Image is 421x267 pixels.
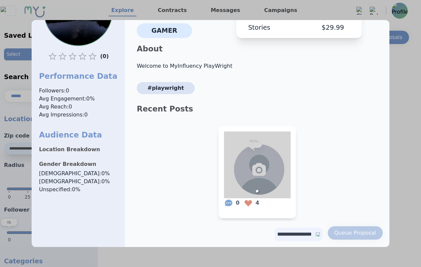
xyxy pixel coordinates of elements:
[137,82,195,94] span: #PlayWright
[39,95,117,103] span: Avg Engagement: 0 %
[39,111,117,119] span: Avg Impressions: 0
[137,23,192,38] span: Gamer
[256,190,259,193] li: slide item 1
[39,87,117,95] span: Followers: 0
[39,170,117,178] span: [DEMOGRAPHIC_DATA] : 0 %
[39,129,117,140] h1: Audience Data
[244,198,259,208] span: 4
[313,23,359,33] td: $ 29.99
[39,71,117,81] h1: Performance Data
[131,103,383,114] p: Recent Posts
[328,226,383,240] button: Queue Proposal
[131,43,383,54] p: About
[39,186,117,194] span: Unspecified : 0 %
[239,23,313,33] td: Stories
[39,103,117,111] span: Avg Reach: 0
[334,229,376,237] div: Queue Proposal
[39,178,117,186] span: [DEMOGRAPHIC_DATA] : 0 %
[39,160,117,168] p: Gender Breakdown
[100,51,109,61] p: ( 0 )
[131,62,383,70] p: Welcome to MyInfluency PlayWright
[39,146,117,154] p: Location Breakdown
[224,198,240,208] span: 0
